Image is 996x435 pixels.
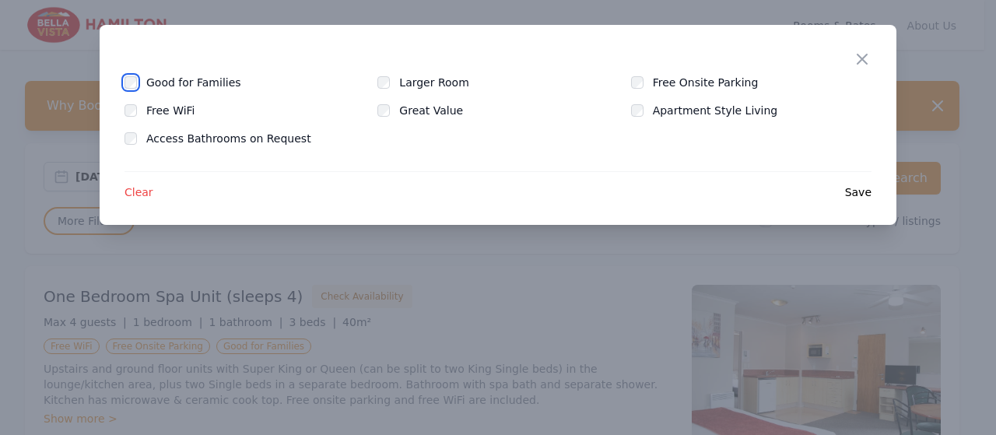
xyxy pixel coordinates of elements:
label: Access Bathrooms on Request [146,131,330,146]
label: Apartment Style Living [653,103,797,118]
label: Great Value [399,103,482,118]
label: Free Onsite Parking [653,75,777,90]
span: Clear [124,184,153,200]
label: Larger Room [399,75,487,90]
label: Free WiFi [146,103,214,118]
label: Good for Families [146,75,260,90]
span: Save [845,184,871,200]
